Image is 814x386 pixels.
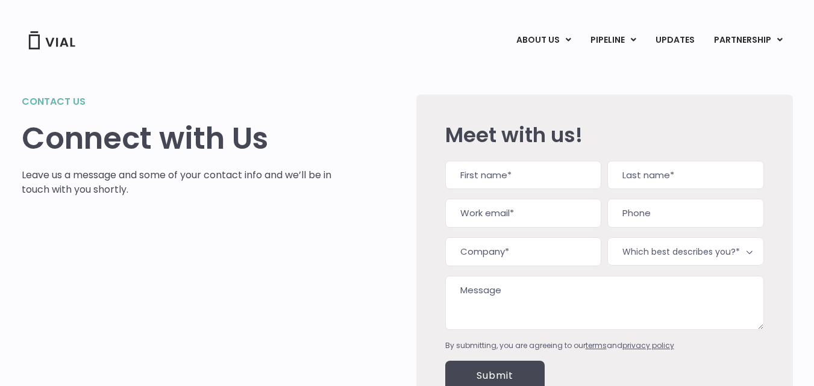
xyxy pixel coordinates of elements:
[445,340,764,351] div: By submitting, you are agreeing to our and
[28,31,76,49] img: Vial Logo
[607,199,763,228] input: Phone
[586,340,607,350] a: terms
[607,237,763,266] span: Which best describes you?*
[704,30,792,51] a: PARTNERSHIPMenu Toggle
[445,161,601,190] input: First name*
[445,237,601,266] input: Company*
[445,123,764,146] h2: Meet with us!
[607,161,763,190] input: Last name*
[581,30,645,51] a: PIPELINEMenu Toggle
[445,199,601,228] input: Work email*
[646,30,704,51] a: UPDATES
[22,168,332,197] p: Leave us a message and some of your contact info and we’ll be in touch with you shortly.
[22,121,332,156] h1: Connect with Us
[22,95,332,109] h2: Contact us
[622,340,674,350] a: privacy policy
[507,30,580,51] a: ABOUT USMenu Toggle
